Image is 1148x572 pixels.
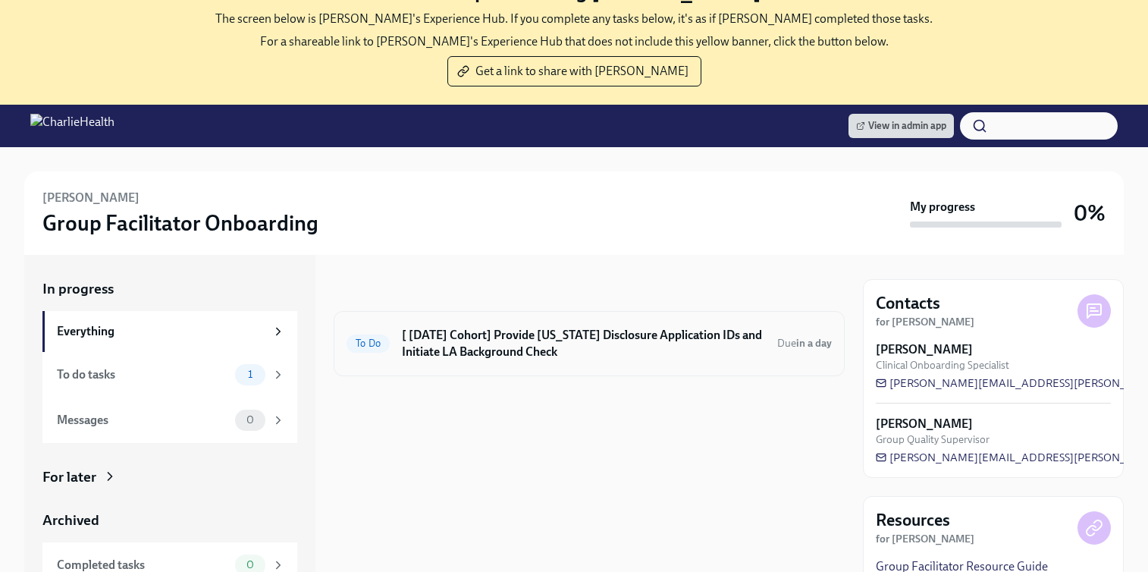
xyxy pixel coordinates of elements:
[876,533,974,545] strong: for [PERSON_NAME]
[57,366,229,383] div: To do tasks
[447,56,701,86] button: Get a link to share with [PERSON_NAME]
[42,398,297,443] a: Messages0
[57,412,229,429] div: Messages
[876,292,940,315] h4: Contacts
[1074,200,1106,227] h3: 0%
[42,279,297,299] a: In progress
[876,316,974,328] strong: for [PERSON_NAME]
[42,467,96,487] div: For later
[215,11,933,27] p: The screen below is [PERSON_NAME]'s Experience Hub. If you complete any tasks below, it's as if [...
[347,324,832,363] a: To Do[ [DATE] Cohort] Provide [US_STATE] Disclosure Application IDs and Initiate LA Background Ch...
[777,336,832,350] span: October 15th, 2025 10:00
[848,114,954,138] a: View in admin app
[30,114,114,138] img: CharlieHealth
[334,279,405,299] div: In progress
[42,209,318,237] h3: Group Facilitator Onboarding
[42,467,297,487] a: For later
[42,190,140,206] h6: [PERSON_NAME]
[876,432,990,447] span: Group Quality Supervisor
[347,338,390,349] span: To Do
[876,341,973,358] strong: [PERSON_NAME]
[402,327,765,360] h6: [ [DATE] Cohort] Provide [US_STATE] Disclosure Application IDs and Initiate LA Background Check
[876,509,950,532] h4: Resources
[796,337,832,350] strong: in a day
[910,199,975,215] strong: My progress
[42,352,297,398] a: To do tasks1
[239,369,262,380] span: 1
[876,358,1009,372] span: Clinical Onboarding Specialist
[237,559,263,570] span: 0
[460,64,688,79] span: Get a link to share with [PERSON_NAME]
[777,337,832,350] span: Due
[856,118,946,134] span: View in admin app
[57,323,265,340] div: Everything
[260,33,889,50] p: For a shareable link to [PERSON_NAME]'s Experience Hub that does not include this yellow banner, ...
[876,416,973,432] strong: [PERSON_NAME]
[42,311,297,352] a: Everything
[42,511,297,530] a: Archived
[237,414,263,426] span: 0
